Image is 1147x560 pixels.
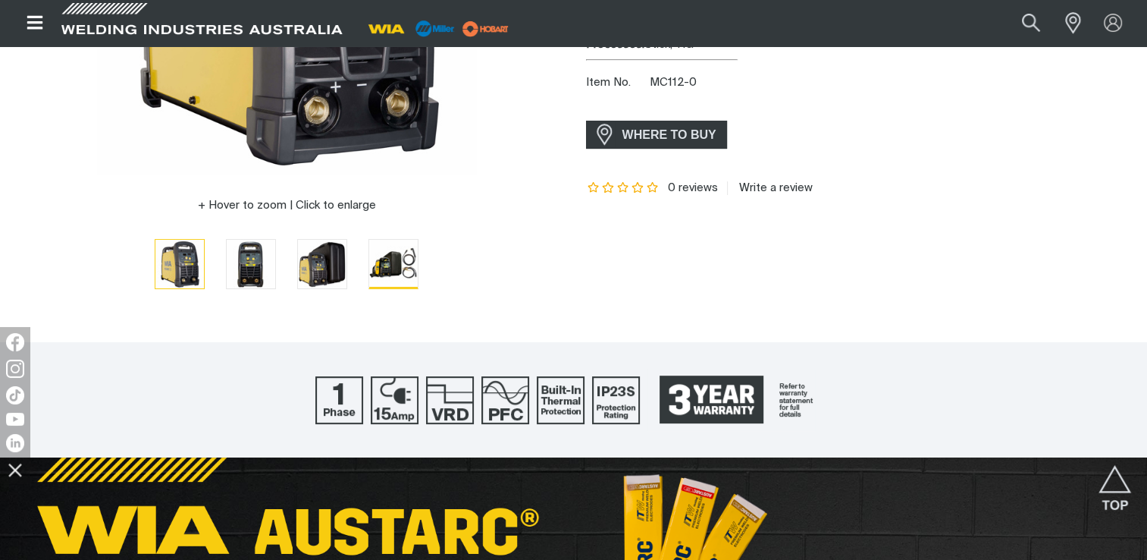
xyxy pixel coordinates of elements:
img: Weldarc 185 [227,240,275,288]
img: Voltage Reduction Device [426,376,474,424]
button: Go to slide 1 [155,239,205,289]
a: 3 Year Warranty [647,369,832,431]
a: WHERE TO BUY [586,121,728,149]
img: Weldarc 185 [369,240,418,288]
span: WHERE TO BUY [613,123,726,147]
img: Weldarc 185 [155,240,204,288]
img: YouTube [6,413,24,426]
img: IP23S Protection Rating [592,376,640,424]
img: Facebook [6,333,24,351]
button: Go to slide 4 [368,239,418,289]
img: Weldarc 185 [298,240,346,288]
img: Single Phase [315,376,363,424]
span: MC112-0 [650,77,697,88]
img: miller [458,17,513,40]
a: miller [458,23,513,34]
span: Item No. [586,74,647,92]
button: Scroll to top [1098,465,1132,499]
a: Write a review [727,181,813,195]
img: Power Factor Correction [481,376,529,424]
button: Go to slide 3 [297,239,347,289]
span: 0 reviews [668,182,718,193]
span: Rating: {0} [586,183,660,193]
img: Instagram [6,360,24,378]
input: Product name or item number... [986,6,1057,40]
button: Search products [1005,6,1057,40]
strong: Processes: [586,39,644,50]
img: 15 Amp Power Supply [371,376,418,424]
button: Go to slide 2 [226,239,276,289]
button: Hover to zoom | Click to enlarge [189,197,385,215]
img: LinkedIn [6,434,24,452]
img: Built In Thermal Protection [537,376,584,424]
img: TikTok [6,386,24,404]
img: hide socials [2,457,28,483]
